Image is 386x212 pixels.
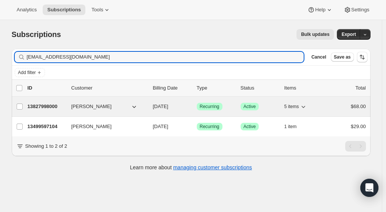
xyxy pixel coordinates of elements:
span: Recurring [200,104,219,110]
p: ID [28,84,65,92]
span: 1 item [284,124,297,130]
div: Type [197,84,235,92]
span: Add filter [18,70,36,76]
div: Items [284,84,322,92]
button: 5 items [284,101,307,112]
button: Bulk updates [296,29,334,40]
button: Help [303,5,337,15]
p: Total [355,84,366,92]
p: 13499597104 [28,123,65,130]
span: Subscriptions [47,7,81,13]
span: Cancel [311,54,326,60]
span: Tools [91,7,103,13]
p: Learn more about [130,164,252,171]
span: Active [244,104,256,110]
div: 13827998000[PERSON_NAME][DATE]SuccessRecurringSuccessActive5 items$68.00 [28,101,366,112]
button: Save as [331,53,354,62]
p: Status [241,84,278,92]
p: 13827998000 [28,103,65,110]
button: Add filter [15,68,45,77]
span: Bulk updates [301,31,329,37]
button: Tools [87,5,115,15]
button: Sort the results [357,52,367,62]
button: Analytics [12,5,41,15]
span: [DATE] [153,124,168,129]
button: [PERSON_NAME] [67,121,142,133]
button: 1 item [284,121,305,132]
button: [PERSON_NAME] [67,101,142,113]
button: Subscriptions [43,5,85,15]
p: Customer [71,84,147,92]
a: managing customer subscriptions [173,164,252,170]
span: Recurring [200,124,219,130]
button: Export [337,29,360,40]
span: Save as [334,54,351,60]
span: Help [315,7,325,13]
input: Filter subscribers [27,52,304,62]
span: $68.00 [351,104,366,109]
span: 5 items [284,104,299,110]
button: Settings [339,5,374,15]
span: Analytics [17,7,37,13]
span: [PERSON_NAME] [71,103,112,110]
span: Export [341,31,356,37]
span: Active [244,124,256,130]
span: [DATE] [153,104,168,109]
button: Cancel [308,53,329,62]
div: 13499597104[PERSON_NAME][DATE]SuccessRecurringSuccessActive1 item$29.00 [28,121,366,132]
span: [PERSON_NAME] [71,123,112,130]
div: Open Intercom Messenger [360,179,378,197]
span: Settings [351,7,369,13]
p: Billing Date [153,84,191,92]
span: $29.00 [351,124,366,129]
span: Subscriptions [12,30,61,39]
div: IDCustomerBilling DateTypeStatusItemsTotal [28,84,366,92]
nav: Pagination [345,141,366,152]
p: Showing 1 to 2 of 2 [25,142,67,150]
